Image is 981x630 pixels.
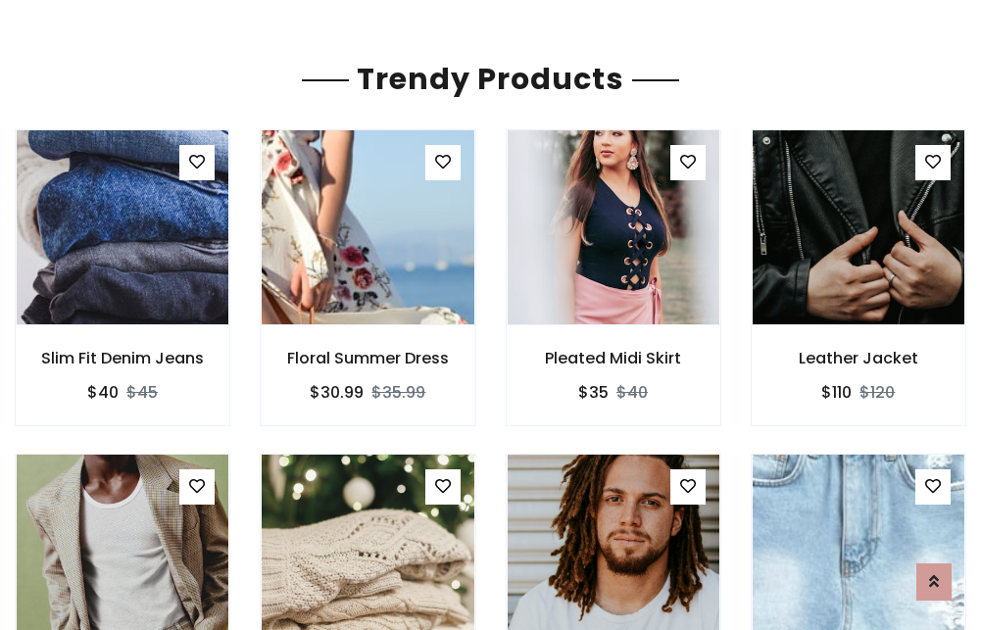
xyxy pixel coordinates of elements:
h6: Floral Summer Dress [261,349,474,367]
del: $120 [859,381,895,404]
h6: Slim Fit Denim Jeans [16,349,229,367]
del: $45 [126,381,158,404]
h6: $35 [578,383,609,402]
del: $40 [616,381,648,404]
h6: $40 [87,383,119,402]
span: Trendy Products [349,58,632,100]
h6: $110 [821,383,852,402]
del: $35.99 [371,381,425,404]
h6: Pleated Midi Skirt [507,349,720,367]
h6: $30.99 [310,383,364,402]
h6: Leather Jacket [752,349,965,367]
